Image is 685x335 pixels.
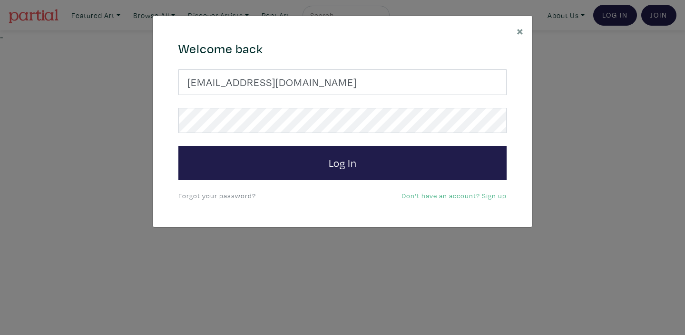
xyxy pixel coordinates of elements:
[517,22,524,39] span: ×
[401,191,507,200] a: Don't have an account? Sign up
[178,41,507,57] h4: Welcome back
[508,16,532,46] button: Close
[178,191,256,200] a: Forgot your password?
[178,69,507,95] input: Your email
[178,146,507,180] button: Log In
